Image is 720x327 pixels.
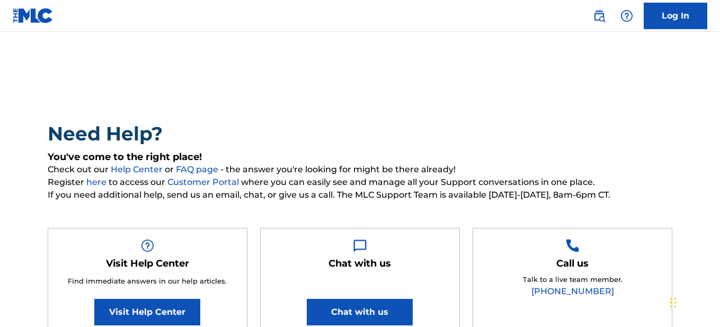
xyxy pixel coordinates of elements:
[620,10,633,22] img: help
[68,277,227,285] span: Find immediate answers in our help articles.
[328,258,391,270] h5: Chat with us
[523,275,623,285] p: Talk to a live team member.
[48,176,673,189] span: Register to access our where you can easily see and manage all your Support conversations in one ...
[176,164,220,174] a: FAQ page
[667,276,720,327] iframe: Chat Widget
[667,276,720,327] div: วิดเจ็ตการแชท
[307,299,413,325] button: Chat with us
[94,299,200,325] a: Visit Help Center
[566,239,579,252] img: Help Box Image
[593,10,606,22] img: search
[644,3,707,29] a: Log In
[589,5,610,26] a: Public Search
[616,5,637,26] div: Help
[86,177,109,187] a: here
[670,287,677,319] div: ลาก
[13,8,54,23] img: MLC Logo
[111,164,165,174] a: Help Center
[167,177,241,187] a: Customer Portal
[48,151,673,163] h5: You've come to the right place!
[556,258,589,270] h5: Call us
[48,189,673,201] span: If you need additional help, send us an email, chat, or give us a call. The MLC Support Team is a...
[106,258,189,270] h5: Visit Help Center
[141,239,154,252] img: Help Box Image
[531,286,614,296] a: [PHONE_NUMBER]
[48,163,673,176] span: Check out our or - the answer you're looking for might be there already!
[353,239,367,252] img: Help Box Image
[48,122,673,146] h2: Need Help?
